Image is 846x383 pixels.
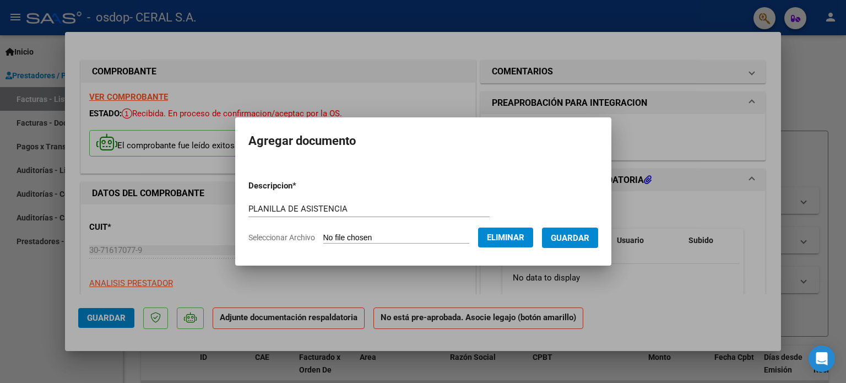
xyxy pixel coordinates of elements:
h2: Agregar documento [248,131,598,152]
span: Eliminar [487,233,524,242]
button: Eliminar [478,228,533,247]
div: Open Intercom Messenger [809,346,835,372]
span: Guardar [551,233,589,243]
span: Seleccionar Archivo [248,233,315,242]
p: Descripcion [248,180,354,192]
button: Guardar [542,228,598,248]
